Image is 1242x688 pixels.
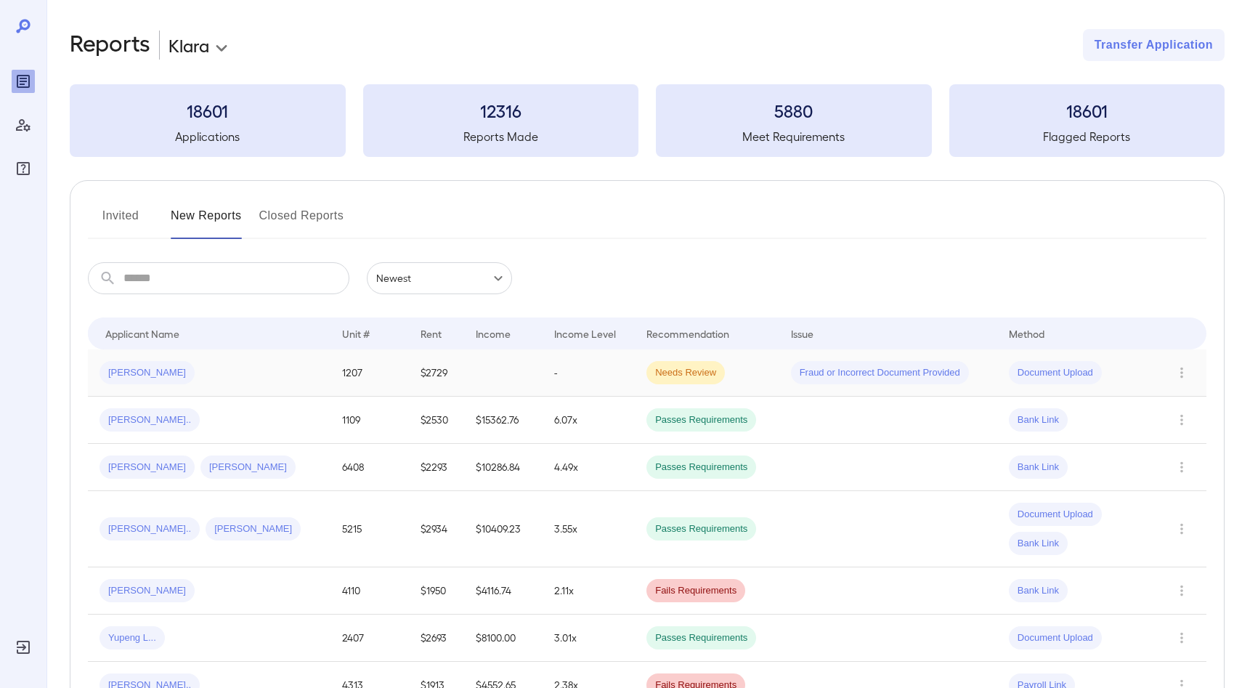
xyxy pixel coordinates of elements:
span: Passes Requirements [646,461,756,474]
td: 6.07x [543,397,635,444]
td: 4.49x [543,444,635,491]
button: Closed Reports [259,204,344,239]
h5: Flagged Reports [949,128,1225,145]
td: 3.55x [543,491,635,567]
span: Bank Link [1009,461,1068,474]
span: [PERSON_NAME] [100,366,195,380]
div: Recommendation [646,325,729,342]
div: Reports [12,70,35,93]
div: Unit # [342,325,370,342]
h3: 18601 [949,99,1225,122]
span: Passes Requirements [646,631,756,645]
td: $15362.76 [464,397,543,444]
h5: Applications [70,128,346,145]
div: Income [476,325,511,342]
div: Method [1009,325,1044,342]
div: Manage Users [12,113,35,137]
h5: Reports Made [363,128,639,145]
button: Row Actions [1170,408,1193,432]
span: [PERSON_NAME] [100,584,195,598]
span: Bank Link [1009,537,1068,551]
h3: 12316 [363,99,639,122]
span: Bank Link [1009,584,1068,598]
td: 4110 [330,567,409,615]
span: Document Upload [1009,631,1102,645]
button: Row Actions [1170,456,1193,479]
span: Document Upload [1009,508,1102,522]
button: Row Actions [1170,517,1193,541]
span: Document Upload [1009,366,1102,380]
div: Log Out [12,636,35,659]
td: $2934 [409,491,464,567]
h3: 5880 [656,99,932,122]
td: 1109 [330,397,409,444]
div: FAQ [12,157,35,180]
td: 1207 [330,349,409,397]
td: $4116.74 [464,567,543,615]
td: $10409.23 [464,491,543,567]
td: $2693 [409,615,464,662]
div: Newest [367,262,512,294]
div: Income Level [554,325,616,342]
td: 5215 [330,491,409,567]
button: Invited [88,204,153,239]
td: - [543,349,635,397]
span: [PERSON_NAME] [100,461,195,474]
span: Passes Requirements [646,522,756,536]
span: [PERSON_NAME] [200,461,296,474]
td: $2729 [409,349,464,397]
h3: 18601 [70,99,346,122]
span: [PERSON_NAME] [206,522,301,536]
span: Fails Requirements [646,584,745,598]
td: $2530 [409,397,464,444]
td: $2293 [409,444,464,491]
td: 3.01x [543,615,635,662]
p: Klara [169,33,209,57]
summary: 18601Applications12316Reports Made5880Meet Requirements18601Flagged Reports [70,84,1225,157]
td: $1950 [409,567,464,615]
div: Rent [421,325,444,342]
span: Needs Review [646,366,725,380]
td: 2407 [330,615,409,662]
button: New Reports [171,204,242,239]
span: [PERSON_NAME].. [100,522,200,536]
td: 2.11x [543,567,635,615]
h2: Reports [70,29,150,61]
td: $8100.00 [464,615,543,662]
span: [PERSON_NAME].. [100,413,200,427]
button: Row Actions [1170,626,1193,649]
span: Bank Link [1009,413,1068,427]
h5: Meet Requirements [656,128,932,145]
button: Row Actions [1170,579,1193,602]
span: Fraud or Incorrect Document Provided [791,366,969,380]
div: Issue [791,325,814,342]
button: Transfer Application [1083,29,1225,61]
span: Passes Requirements [646,413,756,427]
span: Yupeng L... [100,631,165,645]
td: 6408 [330,444,409,491]
td: $10286.84 [464,444,543,491]
div: Applicant Name [105,325,179,342]
button: Row Actions [1170,361,1193,384]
